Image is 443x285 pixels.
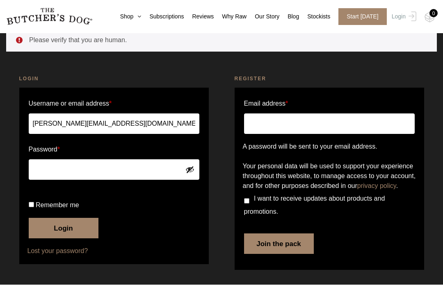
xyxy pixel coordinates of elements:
[243,142,416,152] p: A password will be sent to your email address.
[29,36,424,45] li: Please verify that you are human.
[27,247,201,256] a: Lost your password?
[279,13,299,21] a: Blog
[214,13,247,21] a: Why Raw
[29,97,199,111] label: Username or email address
[429,9,438,18] div: 0
[425,12,435,23] img: TBD_Cart-Empty.png
[390,9,416,25] a: Login
[244,195,385,215] span: I want to receive updates about products and promotions.
[338,9,387,25] span: Start [DATE]
[244,234,314,254] button: Join the pack
[185,165,194,174] button: Show password
[141,13,184,21] a: Subscriptions
[112,13,142,21] a: Shop
[19,75,209,83] h2: Login
[299,13,330,21] a: Stockists
[36,202,79,209] span: Remember me
[244,97,288,111] label: Email address
[184,13,214,21] a: Reviews
[29,143,199,156] label: Password
[357,183,396,190] a: privacy policy
[244,199,249,204] input: I want to receive updates about products and promotions.
[330,9,390,25] a: Start [DATE]
[247,13,279,21] a: Our Story
[29,218,98,239] button: Login
[243,162,416,191] p: Your personal data will be used to support your experience throughout this website, to manage acc...
[29,202,34,208] input: Remember me
[235,75,424,83] h2: Register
